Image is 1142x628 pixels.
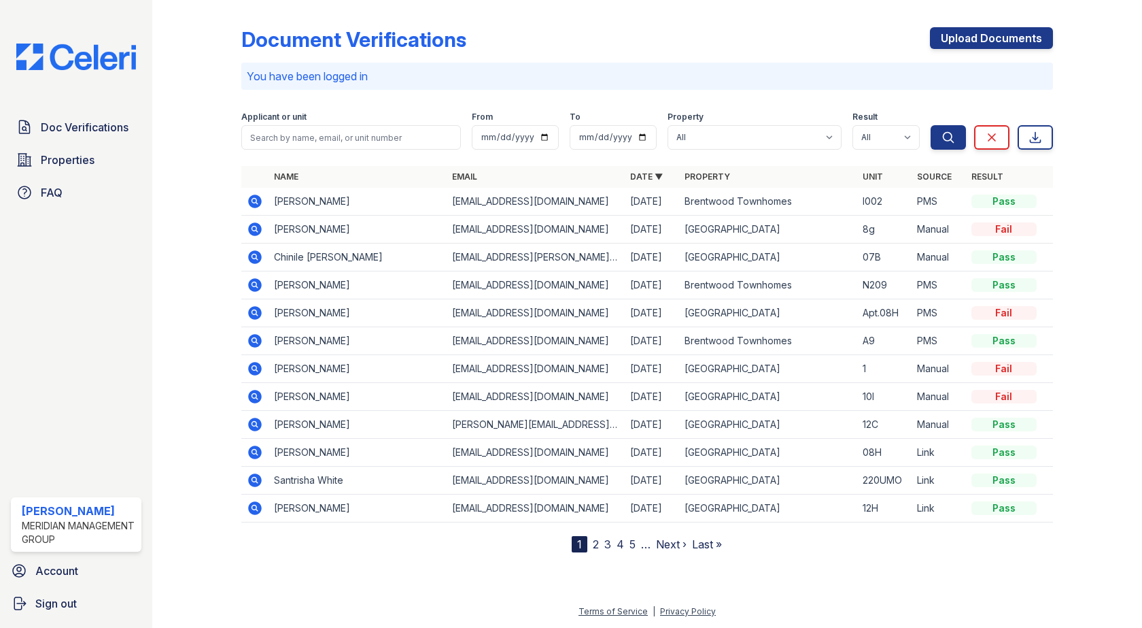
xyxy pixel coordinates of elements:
[971,278,1037,292] div: Pass
[971,195,1037,208] div: Pass
[625,439,679,467] td: [DATE]
[625,495,679,523] td: [DATE]
[679,271,857,299] td: Brentwood Townhomes
[447,327,625,355] td: [EMAIL_ADDRESS][DOMAIN_NAME]
[857,411,912,439] td: 12C
[857,327,912,355] td: A9
[971,250,1037,264] div: Pass
[971,501,1037,515] div: Pass
[857,495,912,523] td: 12H
[269,411,447,439] td: [PERSON_NAME]
[930,27,1053,49] a: Upload Documents
[912,411,966,439] td: Manual
[912,355,966,383] td: Manual
[912,216,966,244] td: Manual
[11,114,141,141] a: Doc Verifications
[241,27,466,52] div: Document Verifications
[625,188,679,216] td: [DATE]
[572,536,587,552] div: 1
[11,179,141,206] a: FAQ
[269,495,447,523] td: [PERSON_NAME]
[472,112,493,122] label: From
[35,595,77,612] span: Sign out
[625,383,679,411] td: [DATE]
[447,383,625,411] td: [EMAIL_ADDRESS][DOMAIN_NAME]
[912,495,966,523] td: Link
[269,188,447,216] td: [PERSON_NAME]
[971,446,1037,459] div: Pass
[625,327,679,355] td: [DATE]
[5,44,147,70] img: CE_Logo_Blue-a8612792a0a2168367f1c8372b55b34899dd931a85d93a1a3d3e32e68fde9ad4.png
[274,171,298,182] a: Name
[857,271,912,299] td: N209
[604,538,611,551] a: 3
[41,119,128,135] span: Doc Verifications
[917,171,952,182] a: Source
[447,495,625,523] td: [EMAIL_ADDRESS][DOMAIN_NAME]
[656,538,687,551] a: Next ›
[857,383,912,411] td: 10I
[269,467,447,495] td: Santrisha White
[912,467,966,495] td: Link
[912,383,966,411] td: Manual
[625,467,679,495] td: [DATE]
[679,216,857,244] td: [GEOGRAPHIC_DATA]
[593,538,599,551] a: 2
[912,299,966,327] td: PMS
[679,355,857,383] td: [GEOGRAPHIC_DATA]
[679,299,857,327] td: [GEOGRAPHIC_DATA]
[679,439,857,467] td: [GEOGRAPHIC_DATA]
[679,327,857,355] td: Brentwood Townhomes
[41,184,63,201] span: FAQ
[660,606,716,616] a: Privacy Policy
[447,216,625,244] td: [EMAIL_ADDRESS][DOMAIN_NAME]
[625,411,679,439] td: [DATE]
[5,590,147,617] a: Sign out
[653,606,655,616] div: |
[971,334,1037,348] div: Pass
[625,355,679,383] td: [DATE]
[857,299,912,327] td: Apt.08H
[625,244,679,271] td: [DATE]
[679,244,857,271] td: [GEOGRAPHIC_DATA]
[857,188,912,216] td: I002
[912,188,966,216] td: PMS
[5,557,147,584] a: Account
[241,125,460,150] input: Search by name, email, or unit number
[857,355,912,383] td: 1
[269,299,447,327] td: [PERSON_NAME]
[971,390,1037,403] div: Fail
[35,563,78,579] span: Account
[630,171,663,182] a: Date ▼
[625,299,679,327] td: [DATE]
[629,538,636,551] a: 5
[857,216,912,244] td: 8g
[241,112,307,122] label: Applicant or unit
[41,152,94,168] span: Properties
[22,519,136,546] div: Meridian Management Group
[269,216,447,244] td: [PERSON_NAME]
[269,327,447,355] td: [PERSON_NAME]
[679,188,857,216] td: Brentwood Townhomes
[617,538,624,551] a: 4
[447,299,625,327] td: [EMAIL_ADDRESS][DOMAIN_NAME]
[679,467,857,495] td: [GEOGRAPHIC_DATA]
[269,244,447,271] td: Chinile [PERSON_NAME]
[971,222,1037,236] div: Fail
[679,495,857,523] td: [GEOGRAPHIC_DATA]
[447,439,625,467] td: [EMAIL_ADDRESS][DOMAIN_NAME]
[692,538,722,551] a: Last »
[912,271,966,299] td: PMS
[863,171,883,182] a: Unit
[685,171,730,182] a: Property
[971,171,1003,182] a: Result
[971,362,1037,376] div: Fail
[447,355,625,383] td: [EMAIL_ADDRESS][DOMAIN_NAME]
[912,439,966,467] td: Link
[679,383,857,411] td: [GEOGRAPHIC_DATA]
[668,112,704,122] label: Property
[641,536,651,552] span: …
[269,271,447,299] td: [PERSON_NAME]
[857,467,912,495] td: 220UMO
[447,271,625,299] td: [EMAIL_ADDRESS][DOMAIN_NAME]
